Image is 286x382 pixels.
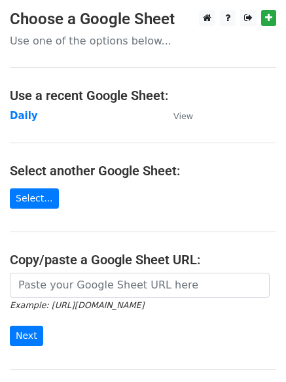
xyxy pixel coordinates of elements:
[10,252,276,268] h4: Copy/paste a Google Sheet URL:
[160,110,193,122] a: View
[10,300,144,310] small: Example: [URL][DOMAIN_NAME]
[10,163,276,179] h4: Select another Google Sheet:
[10,34,276,48] p: Use one of the options below...
[10,188,59,209] a: Select...
[10,88,276,103] h4: Use a recent Google Sheet:
[10,10,276,29] h3: Choose a Google Sheet
[10,110,38,122] a: Daily
[173,111,193,121] small: View
[10,273,270,298] input: Paste your Google Sheet URL here
[10,326,43,346] input: Next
